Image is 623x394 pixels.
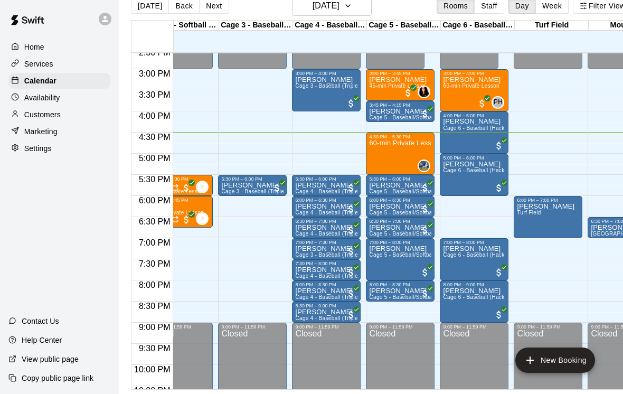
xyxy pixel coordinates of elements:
div: 5:30 PM – 6:00 PM [295,176,357,182]
div: 9:00 PM – 11:59 PM [295,324,357,330]
span: Cage 6 - Baseball (Hack Attack Hand-fed Machine) [443,294,571,300]
span: All customers have paid [494,309,504,320]
span: All customers have paid [181,183,192,193]
div: Services [8,56,110,72]
span: 9:30 PM [136,344,173,353]
span: Cage 6 - Baseball (Hack Attack Hand-fed Machine) [443,167,571,173]
span: Brianna Velasquez [200,181,209,193]
div: 6:30 PM – 7:00 PM: Christina Weiss [366,217,435,238]
div: 8:00 PM – 9:00 PM [443,282,505,287]
div: 3:00 PM – 3:45 PM: 45-min Private Lesson [366,69,435,101]
div: 6:00 PM – 6:30 PM [295,198,357,203]
p: Settings [24,143,52,154]
p: Copy public page link [22,373,93,383]
span: All customers have paid [494,267,504,278]
div: 6:30 PM – 7:00 PM [295,219,357,224]
div: 7:00 PM – 8:00 PM [443,240,505,245]
div: 7:30 PM – 8:00 PM [295,261,357,266]
div: 5:30 PM – 6:00 PM: Ava [144,175,213,196]
span: All customers have paid [420,267,430,278]
div: 8:30 PM – 9:00 PM [295,303,357,308]
div: Cage 3 - Baseball (Triple Play) [219,21,293,31]
div: 8:00 PM – 8:30 PM: William Wood [292,280,361,302]
div: 6:00 PM – 6:30 PM [369,198,431,203]
div: Cage 6 - Baseball (Hack Attack Hand-fed Machine) [441,21,515,31]
div: 8:00 PM – 8:30 PM [369,282,431,287]
span: 9:00 PM [136,323,173,332]
div: 3:45 PM – 4:15 PM [369,102,431,108]
div: 7:00 PM – 7:30 PM [295,240,357,245]
div: 6:00 PM – 6:45 PM [147,198,210,203]
span: Brandon Gold [422,160,430,172]
a: Calendar [8,73,110,89]
span: Cage 3 - Baseball (Triple Play) [295,252,372,258]
div: 3:00 PM – 4:00 PM: Michael [440,69,508,111]
div: 8:30 PM – 9:00 PM: Brandon Perez [292,302,361,323]
span: All customers have paid [420,225,430,236]
span: All customers have paid [494,183,504,193]
div: 5:30 PM – 6:00 PM: Ken Goldman [292,175,361,196]
span: 6:30 PM [136,217,173,226]
span: All customers have paid [420,109,430,119]
p: Home [24,42,44,52]
span: All customers have paid [346,288,356,299]
span: All customers have paid [346,204,356,214]
span: All customers have paid [346,98,356,109]
span: 8:00 PM [136,280,173,289]
span: 7:00 PM [136,238,173,247]
span: Cage 4 - Baseball (Triple play) [295,210,372,215]
div: 4:30 PM – 5:30 PM: 60-min Private Lesson [366,133,435,175]
img: Jordyn VanHook [419,87,429,97]
div: 9:00 PM – 11:59 PM [517,324,579,330]
div: 4:00 PM – 5:00 PM [443,113,505,118]
div: 9:00 PM – 11:59 PM [147,324,210,330]
p: Customers [24,109,61,120]
img: Brianna Velasquez [197,182,207,192]
span: Cage 5 - Baseball/Softball (Triple Play - HitTrax) [369,231,490,237]
span: 7:30 PM [136,259,173,268]
span: Cage 5 - Baseball/Softball (Triple Play - HitTrax) [369,294,490,300]
span: Cage 4 - Baseball (Triple play) [295,294,372,300]
div: 3:00 PM – 4:00 PM: Jorge Mier [292,69,361,111]
span: Cage 4 - Baseball (Triple play) [295,189,372,194]
div: 4:30 PM – 5:30 PM [369,134,431,139]
div: 7:30 PM – 8:00 PM: William Wood [292,259,361,280]
div: Cage 4 - Baseball (Triple Play) [293,21,367,31]
span: 45-min Private Lesson [369,83,426,89]
span: 60-min Private Lesson [443,83,499,89]
span: Cage 6 - Baseball (Hack Attack Hand-fed Machine) [443,252,571,258]
span: Cage 5 - Baseball/Softball (Triple Play - HitTrax) [369,252,490,258]
div: 5:30 PM – 6:00 PM [147,176,210,182]
div: 7:00 PM – 8:00 PM: Herb Higginbotham [366,238,435,280]
span: 3:00 PM [136,69,173,78]
div: 7:00 PM – 7:30 PM: Truman Peterson [292,238,361,259]
span: Cage 5 - Baseball/Softball (Triple Play - HitTrax) [369,210,490,215]
span: Cage 5 - Baseball/Softball (Triple Play - HitTrax) [369,189,490,194]
div: Turf Field [515,21,589,31]
span: 10:00 PM [131,365,173,374]
a: Settings [8,140,110,156]
div: 6:30 PM – 7:00 PM: Aly Kazakos [292,217,361,238]
div: Brianna Velasquez [196,212,209,225]
p: Availability [24,92,60,103]
span: Turf Field [517,210,541,215]
span: 4:30 PM [136,133,173,142]
div: 6:00 PM – 6:30 PM: Christina Weiss [366,196,435,217]
span: Cage 3 - Baseball (Triple Play) [295,83,372,89]
span: All customers have paid [272,183,282,193]
span: Jordyn VanHook [422,86,430,98]
div: 8:00 PM – 8:30 PM [295,282,357,287]
button: add [515,348,595,373]
div: 7:00 PM – 8:00 PM [369,240,431,245]
a: Availability [8,90,110,106]
div: 5:30 PM – 6:00 PM [221,176,284,182]
p: Help Center [22,335,62,345]
span: Cage 5 - Baseball/Softball (Triple Play - HitTrax) [369,115,490,120]
span: All customers have paid [477,98,487,109]
span: Cage 4 - Baseball (Triple play) [295,315,372,321]
span: Brianna Velasquez [200,212,209,225]
span: 8:30 PM [136,302,173,311]
div: Cage 5 - Baseball (HitTrax) [367,21,441,31]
